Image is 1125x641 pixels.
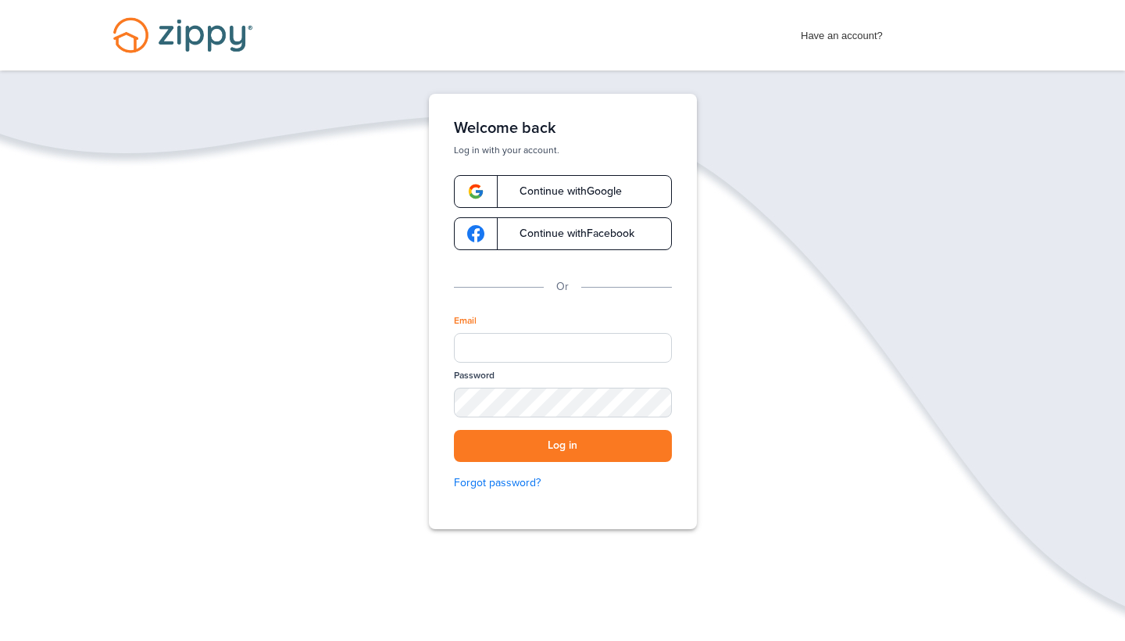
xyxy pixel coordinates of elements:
label: Password [454,369,495,382]
span: Have an account? [801,20,883,45]
input: Email [454,333,672,363]
span: Continue with Google [504,186,622,197]
input: Password [454,388,672,417]
p: Or [556,278,569,295]
p: Log in with your account. [454,144,672,156]
span: Continue with Facebook [504,228,634,239]
a: google-logoContinue withFacebook [454,217,672,250]
img: google-logo [467,183,484,200]
img: google-logo [467,225,484,242]
a: google-logoContinue withGoogle [454,175,672,208]
a: Forgot password? [454,474,672,492]
h1: Welcome back [454,119,672,138]
button: Log in [454,430,672,462]
label: Email [454,314,477,328]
